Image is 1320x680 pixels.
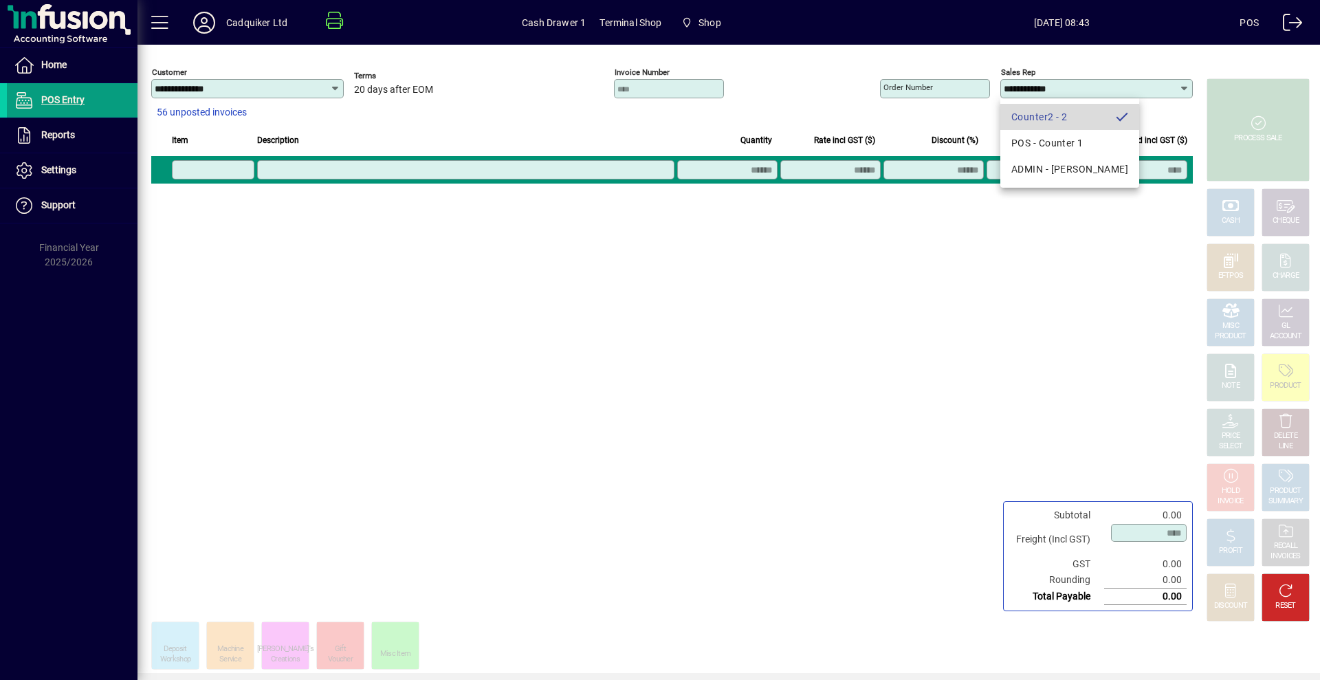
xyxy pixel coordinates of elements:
div: CHARGE [1273,271,1299,281]
div: DELETE [1274,431,1297,441]
td: Freight (Incl GST) [1009,523,1104,556]
span: Terminal Shop [599,12,661,34]
div: INVOICE [1218,496,1243,507]
td: 0.00 [1104,572,1187,589]
mat-label: Customer [152,67,187,77]
div: ACCOUNT [1270,331,1301,342]
mat-label: Order number [883,83,933,92]
mat-label: Invoice number [615,67,670,77]
div: EFTPOS [1218,271,1244,281]
div: Service [219,655,241,665]
div: RESET [1275,601,1296,611]
td: 0.00 [1104,507,1187,523]
div: NOTE [1222,381,1240,391]
span: GST ($) [1054,133,1081,148]
span: 20 days after EOM [354,85,433,96]
div: Voucher [328,655,353,665]
div: PRICE [1222,431,1240,441]
div: POS [1240,12,1259,34]
span: Shop [676,10,727,35]
span: Description [257,133,299,148]
div: Deposit [164,644,186,655]
span: Home [41,59,67,70]
span: Cash Drawer 1 [522,12,586,34]
a: Support [7,188,137,223]
button: Profile [182,10,226,35]
button: 56 unposted invoices [151,100,252,125]
span: Support [41,199,76,210]
td: GST [1009,556,1104,572]
div: LINE [1279,441,1292,452]
div: CASH [1222,216,1240,226]
div: Gift [335,644,346,655]
span: POS Entry [41,94,85,105]
div: PROFIT [1219,546,1242,556]
a: Logout [1273,3,1303,47]
div: INVOICES [1270,551,1300,562]
a: Reports [7,118,137,153]
div: MISC [1222,321,1239,331]
td: 0.00 [1104,589,1187,605]
div: Workshop [160,655,190,665]
div: PRODUCT [1270,486,1301,496]
div: SELECT [1219,441,1243,452]
div: PRODUCT [1215,331,1246,342]
mat-label: Sales rep [1001,67,1035,77]
a: Home [7,48,137,83]
span: Terms [354,72,437,80]
td: Rounding [1009,572,1104,589]
span: Settings [41,164,76,175]
span: Rate incl GST ($) [814,133,875,148]
div: Cadquiker Ltd [226,12,287,34]
span: [DATE] 08:43 [883,12,1240,34]
span: Discount (%) [932,133,978,148]
div: HOLD [1222,486,1240,496]
td: 0.00 [1104,556,1187,572]
span: Extend incl GST ($) [1117,133,1187,148]
div: SUMMARY [1268,496,1303,507]
span: 56 unposted invoices [157,105,247,120]
div: RECALL [1274,541,1298,551]
div: PRODUCT [1270,381,1301,391]
div: CHEQUE [1273,216,1299,226]
span: Shop [698,12,721,34]
span: Reports [41,129,75,140]
div: DISCOUNT [1214,601,1247,611]
div: PROCESS SALE [1234,133,1282,144]
td: Total Payable [1009,589,1104,605]
div: [PERSON_NAME]'s [257,644,314,655]
span: Quantity [740,133,772,148]
div: Creations [271,655,300,665]
td: Subtotal [1009,507,1104,523]
div: GL [1281,321,1290,331]
div: Misc Item [380,649,411,659]
a: Settings [7,153,137,188]
span: Item [172,133,188,148]
div: Machine [217,644,243,655]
